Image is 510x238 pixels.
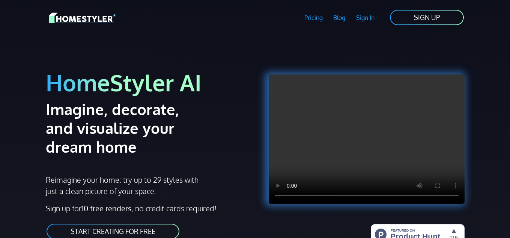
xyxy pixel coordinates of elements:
p: Reimagine your home: try up to 29 styles with just a clean picture of your space. [46,174,200,197]
strong: 10 free renders [81,203,131,213]
h1: HomeStyler AI [46,68,251,97]
a: Pricing [299,9,328,26]
a: Blog [328,9,351,26]
h2: Imagine, decorate, and visualize your dream home [46,100,210,156]
p: Sign up for , no credit cards required! [46,203,251,214]
img: HomeStyler AI logo [49,11,116,24]
a: Sign In [351,9,380,26]
a: SIGN UP [389,9,465,26]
